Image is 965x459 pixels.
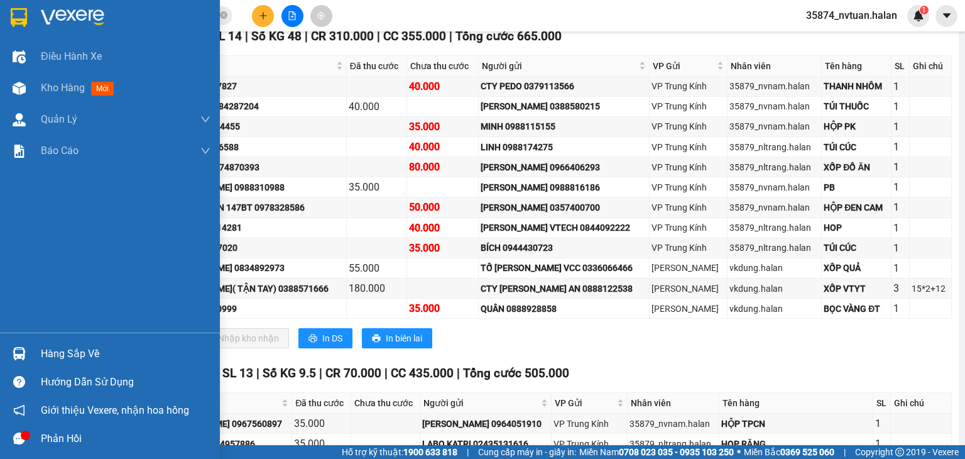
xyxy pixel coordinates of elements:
span: Người gửi [482,59,636,73]
div: XỐP QUẢ [824,261,889,275]
span: Người nhận [166,59,334,73]
td: VP Trung Kính [650,97,728,117]
div: 40.000 [409,79,476,94]
td: VP Trung Kính [552,414,628,434]
span: | [256,366,259,380]
th: Ghi chú [891,393,952,414]
span: message [13,433,25,445]
div: VP Trung Kính [652,99,726,113]
div: HOP RĂNG [721,437,871,451]
span: CC 435.000 [391,366,454,380]
span: Kho hàng [41,82,85,94]
img: warehouse-icon [13,82,26,95]
div: 35879_nltrang.halan [630,437,716,451]
div: 35879_nltrang.halan [729,241,819,255]
div: VP Trung Kính [652,241,726,255]
div: [PERSON_NAME] VTECH 0844092222 [481,221,647,235]
span: copyright [895,448,904,456]
div: [PERSON_NAME] 0834892973 [165,261,344,275]
div: THANH NHÔM [824,79,889,93]
td: VP Trung Kính [650,197,728,218]
button: plus [252,5,274,27]
div: 1 [893,199,908,215]
button: downloadNhập kho nhận [194,328,289,348]
span: SL 13 [222,366,253,380]
div: MINH 0988115155 [481,119,647,133]
div: 1 [893,240,908,256]
div: 35879_nvnam.halan [729,201,819,214]
span: Miền Nam [579,445,734,459]
img: warehouse-icon [13,113,26,126]
span: | [245,29,248,43]
div: ĐỨC 0833230999 [165,302,344,316]
div: HIỀN 0977707020 [165,241,344,255]
div: LUÂN 0965054455 [165,119,344,133]
span: Tổng cước 505.000 [463,366,569,380]
span: | [844,445,846,459]
div: QUÂN 0888928858 [481,302,647,316]
td: VP Trung Kính [650,238,728,258]
div: 35.000 [294,436,349,451]
div: 1 [893,260,908,276]
div: NAM 0985537827 [165,79,344,93]
div: XỐP ĐỒ ĂN [824,160,889,174]
td: VP Võ Chí Công [650,258,728,279]
div: 1 [893,139,908,155]
div: Hướng dẫn sử dụng [41,373,210,392]
span: close-circle [220,11,227,19]
span: 35874_nvtuan.halan [796,8,907,23]
img: logo-vxr [11,8,27,27]
span: down [200,114,210,124]
div: vkdung.halan [729,282,819,296]
div: THƯỞNG 0944957886 [163,437,290,451]
span: 1 [922,6,926,14]
th: Chưa thu cước [407,56,479,77]
div: 40.000 [409,220,476,236]
span: question-circle [13,376,25,388]
span: CC 355.000 [383,29,446,43]
div: [PERSON_NAME] 0357400700 [481,201,647,214]
span: Giới thiệu Vexere, nhận hoa hồng [41,402,189,418]
div: TÚI THUỐC [824,99,889,113]
div: MT NGỌC CẦN 147BT 0978328586 [165,201,344,214]
div: QUYÊN BK 0974870393 [165,160,344,174]
span: down [200,146,210,156]
div: 35.000 [409,301,476,316]
span: | [305,29,308,43]
span: CR 70.000 [325,366,381,380]
div: vkdung.halan [729,261,819,275]
div: 35879_nvnam.halan [729,99,819,113]
div: 1 [875,416,889,431]
img: warehouse-icon [13,50,26,64]
span: notification [13,404,25,416]
th: Chưa thu cước [351,393,420,414]
button: printerIn biên lai [362,328,432,348]
div: VP Trung Kính [652,201,726,214]
th: Nhân viên [628,393,719,414]
div: BỌC VÀNG ĐT [824,302,889,316]
td: VP Trung Kính [552,434,628,454]
div: HỘP ĐEN CAM [824,201,889,214]
th: Đã thu cước [292,393,351,414]
div: 55.000 [349,260,405,276]
div: VP Trung Kính [652,180,726,194]
span: Miền Bắc [744,445,834,459]
span: printer [308,334,317,344]
div: HOP [824,221,889,235]
strong: 0708 023 035 - 0935 103 250 [619,447,734,457]
span: In DS [322,331,342,345]
div: [PERSON_NAME] 0966406293 [481,160,647,174]
div: XỐP VTYT [824,282,889,296]
div: TÚI CÚC [824,140,889,154]
div: 35.000 [349,179,405,195]
div: trang 0359326588 [165,140,344,154]
span: | [457,366,460,380]
span: SL 14 [211,29,242,43]
th: Ghi chú [910,56,952,77]
td: VP Trung Kính [650,117,728,137]
div: CTY PEDO 0379113566 [481,79,647,93]
th: Tên hàng [719,393,873,414]
div: 35879_nvnam.halan [630,417,716,431]
div: 1 [893,301,908,316]
div: 35879_nltrang.halan [729,140,819,154]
